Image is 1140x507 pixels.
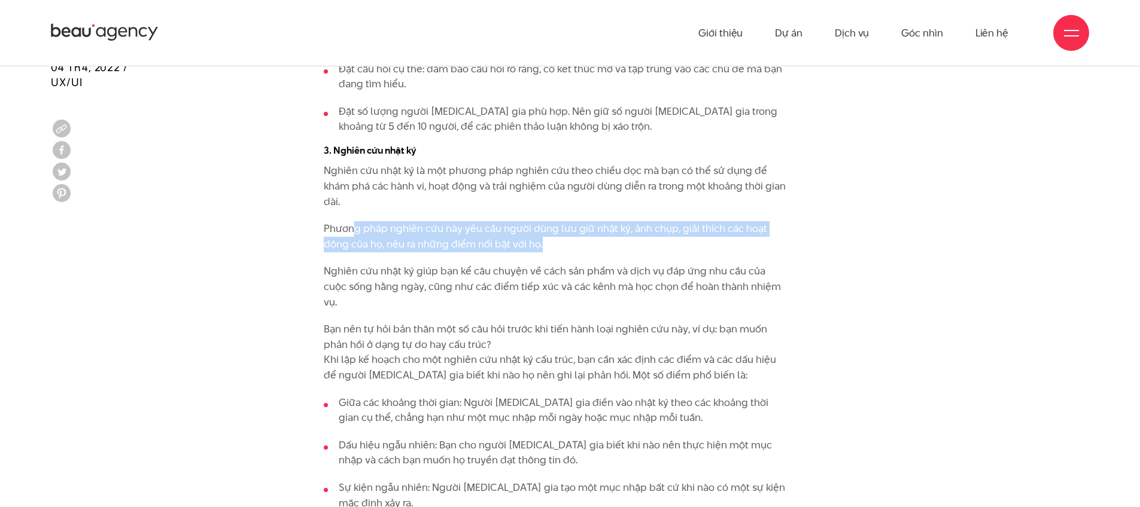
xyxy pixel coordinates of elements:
[324,438,786,468] li: Dấu hiệu ngẫu nhiên: Bạn cho người [MEDICAL_DATA] gia biết khi nào nên thực hiện một mục nhập và ...
[51,60,128,90] span: 04 Th4, 2022 / UX/UI
[324,221,786,252] p: Phương pháp nghiên cứu này yêu cầu người dùng lưu giữ nhật ký, ảnh chụp, giải thích các hoạt động...
[324,144,786,158] h4: 3. Nghiên cứu nhật ký
[324,62,786,92] li: Đặt câu hỏi cụ thể: đảm bảo câu hỏi rõ ràng, có kết thúc mở và tập trung vào các chủ đề mà bạn đa...
[324,322,786,383] p: Bạn nên tự hỏi bản thân một số câu hỏi trước khi tiến hành loại nghiên cứu này, ví dụ: bạn muốn p...
[324,264,786,310] p: Nghiên cứu nhật ký giúp bạn kể câu chuyện về cách sản phẩm và dịch vụ đáp ứng nhu cầu của cuộc số...
[324,163,786,209] p: Nghiên cứu nhật ký là một phương pháp nghiên cứu theo chiều dọc mà bạn có thể sử dụng để khám phá...
[324,395,786,426] li: Giữa các khoảng thời gian: Người [MEDICAL_DATA] gia điền vào nhật ký theo các khoảng thời gian cụ...
[324,104,786,135] li: Đặt số lượng người [MEDICAL_DATA] gia phù hợp. Nên giữ số người [MEDICAL_DATA] gia trong khoảng t...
